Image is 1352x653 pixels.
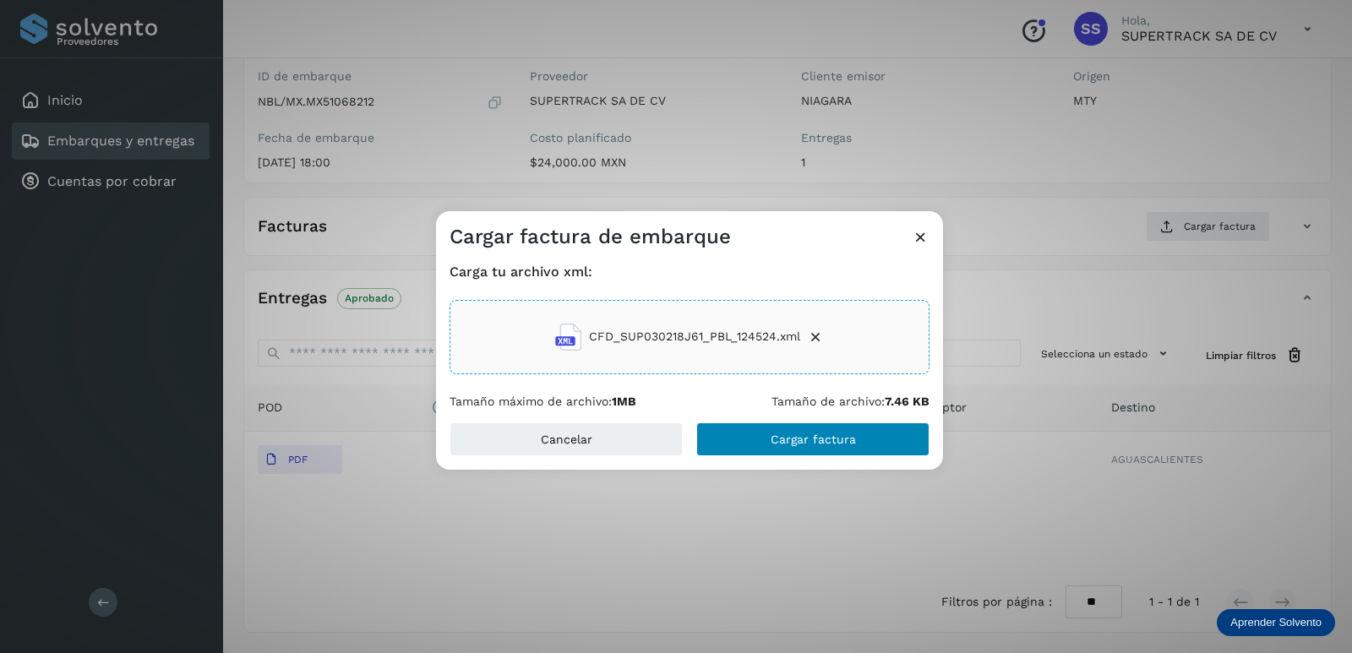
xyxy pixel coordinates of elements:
[541,433,592,445] span: Cancelar
[885,395,929,408] b: 7.46 KB
[1230,616,1322,629] p: Aprender Solvento
[696,422,929,456] button: Cargar factura
[450,225,731,249] h3: Cargar factura de embarque
[612,395,636,408] b: 1MB
[771,395,929,409] p: Tamaño de archivo:
[450,422,683,456] button: Cancelar
[450,395,636,409] p: Tamaño máximo de archivo:
[771,433,856,445] span: Cargar factura
[1217,609,1335,636] div: Aprender Solvento
[589,328,800,346] span: CFD_SUP030218J61_PBL_124524.xml
[450,264,929,280] h4: Carga tu archivo xml:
